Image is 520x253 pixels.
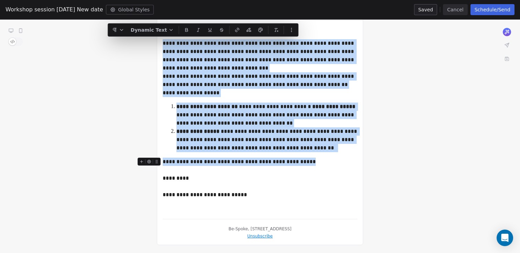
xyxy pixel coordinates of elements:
button: Schedule/Send [470,4,514,15]
button: Cancel [443,4,467,15]
span: Workshop session [DATE] New date [6,6,103,14]
button: Dynamic Text [128,25,177,35]
button: Saved [414,4,437,15]
div: Open Intercom Messenger [497,230,513,246]
button: Global Styles [106,5,154,14]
